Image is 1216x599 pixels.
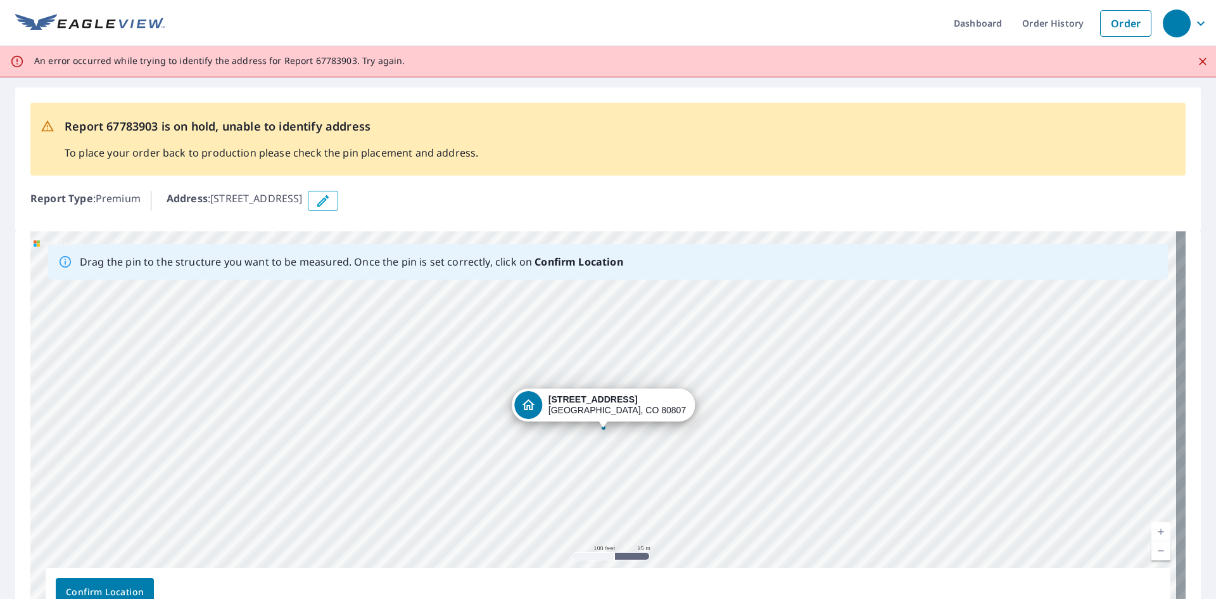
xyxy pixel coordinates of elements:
p: : [STREET_ADDRESS] [167,191,303,211]
b: Address [167,191,208,205]
p: To place your order back to production please check the pin placement and address. [65,145,478,160]
div: [GEOGRAPHIC_DATA], CO 80807 [548,394,686,416]
a: Current Level 18, Zoom Out [1151,541,1170,560]
b: Report Type [30,191,93,205]
button: Close [1194,53,1211,70]
p: : Premium [30,191,141,211]
strong: [STREET_ADDRESS] [548,394,638,404]
p: Drag the pin to the structure you want to be measured. Once the pin is set correctly, click on [80,254,623,269]
a: Order [1100,10,1151,37]
div: Dropped pin, building 1, Residential property, 14501 County Road 52 Burlington, CO 80807 [512,389,695,428]
b: Confirm Location [535,255,623,269]
img: EV Logo [15,14,165,33]
p: An error occurred while trying to identify the address for Report 67783903. Try again. [34,55,405,67]
p: Report 67783903 is on hold, unable to identify address [65,118,478,135]
a: Current Level 18, Zoom In [1151,522,1170,541]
